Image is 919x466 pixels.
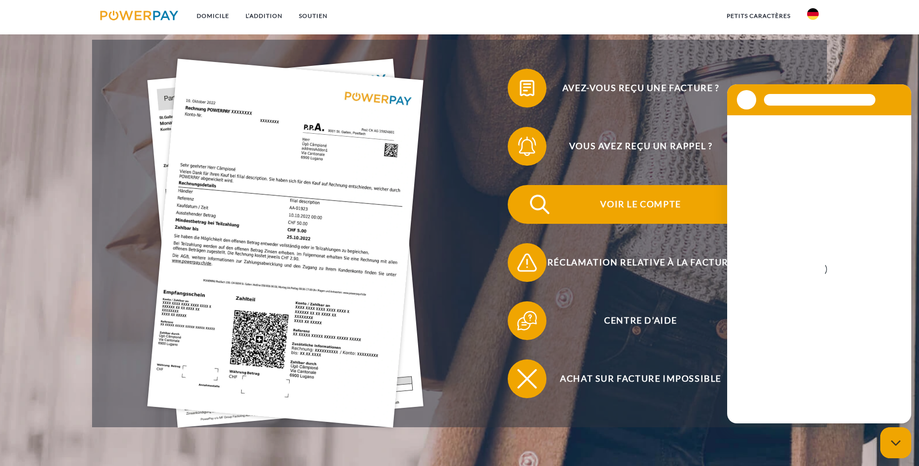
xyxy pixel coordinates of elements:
[718,7,799,25] a: Petits caractères
[522,301,759,340] span: Centre d’aide
[515,250,539,275] img: qb_warning.svg
[515,367,539,391] img: qb_close.svg
[508,185,760,224] button: Voir le compte
[522,69,759,108] span: Avez-vous reçu une facture ?
[522,185,759,224] span: Voir le compte
[291,7,336,25] a: SOUTIEN
[508,301,760,340] button: Centre d’aide
[727,84,911,423] iframe: Messaging-Fenster
[100,11,178,20] img: logo-powerpay.svg
[237,7,291,25] a: L’ADDITION
[508,359,760,398] button: Achat sur facture impossible
[515,309,539,333] img: qb_help.svg
[522,127,759,166] span: Vous avez reçu un rappel ?
[522,243,759,282] span: Réclamation relative à la facture
[508,69,760,108] button: Avez-vous reçu une facture ?
[807,8,819,20] img: En
[508,243,760,282] button: Réclamation relative à la facture
[515,134,539,158] img: qb_bell.svg
[508,127,760,166] button: Vous avez reçu un rappel ?
[528,192,552,217] img: qb_search.svg
[522,359,759,398] span: Achat sur facture impossible
[880,427,911,458] iframe: Schaltfläche zum Öffnen des Messaging-Fensters
[188,7,237,25] a: Domicile
[147,59,423,428] img: single_invoice_powerpay_de.jpg
[515,76,539,100] img: qb_bill.svg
